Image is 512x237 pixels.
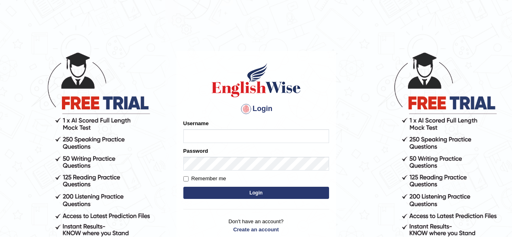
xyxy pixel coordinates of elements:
[183,102,329,115] h4: Login
[210,62,302,98] img: Logo of English Wise sign in for intelligent practice with AI
[183,226,329,233] a: Create an account
[183,120,209,127] label: Username
[183,187,329,199] button: Login
[183,176,189,181] input: Remember me
[183,147,208,155] label: Password
[183,175,226,183] label: Remember me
